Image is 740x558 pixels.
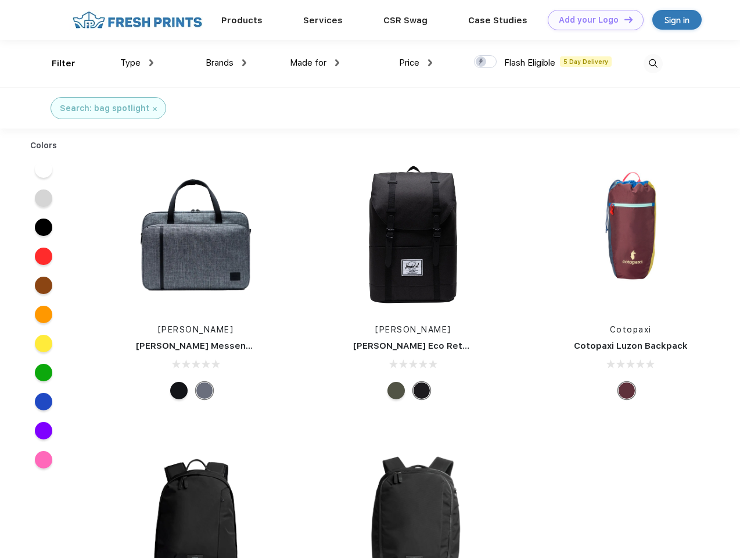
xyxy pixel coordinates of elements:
div: Sign in [664,13,689,27]
span: Made for [290,58,326,68]
div: Black [413,382,430,399]
span: Flash Eligible [504,58,555,68]
div: Raven Crosshatch [196,382,213,399]
span: Price [399,58,419,68]
img: dropdown.png [428,59,432,66]
a: [PERSON_NAME] Eco Retreat 15" Computer Backpack [353,341,591,351]
img: dropdown.png [242,59,246,66]
img: dropdown.png [335,59,339,66]
a: Sign in [652,10,702,30]
a: [PERSON_NAME] [375,325,451,334]
div: Search: bag spotlight [60,102,149,115]
a: Products [221,15,263,26]
img: fo%20logo%202.webp [69,10,206,30]
div: Black [170,382,188,399]
a: Cotopaxi Luzon Backpack [574,341,688,351]
div: Surprise [618,382,635,399]
div: Colors [21,139,66,152]
img: dropdown.png [149,59,153,66]
img: desktop_search.svg [644,54,663,73]
div: Forest [387,382,405,399]
a: [PERSON_NAME] [158,325,234,334]
span: Type [120,58,141,68]
img: DT [624,16,633,23]
div: Add your Logo [559,15,619,25]
a: Cotopaxi [610,325,652,334]
div: Filter [52,57,76,70]
img: func=resize&h=266 [118,158,273,312]
span: Brands [206,58,234,68]
span: 5 Day Delivery [560,56,612,67]
img: func=resize&h=266 [554,158,708,312]
img: func=resize&h=266 [336,158,490,312]
img: filter_cancel.svg [153,107,157,111]
a: [PERSON_NAME] Messenger [136,341,261,351]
